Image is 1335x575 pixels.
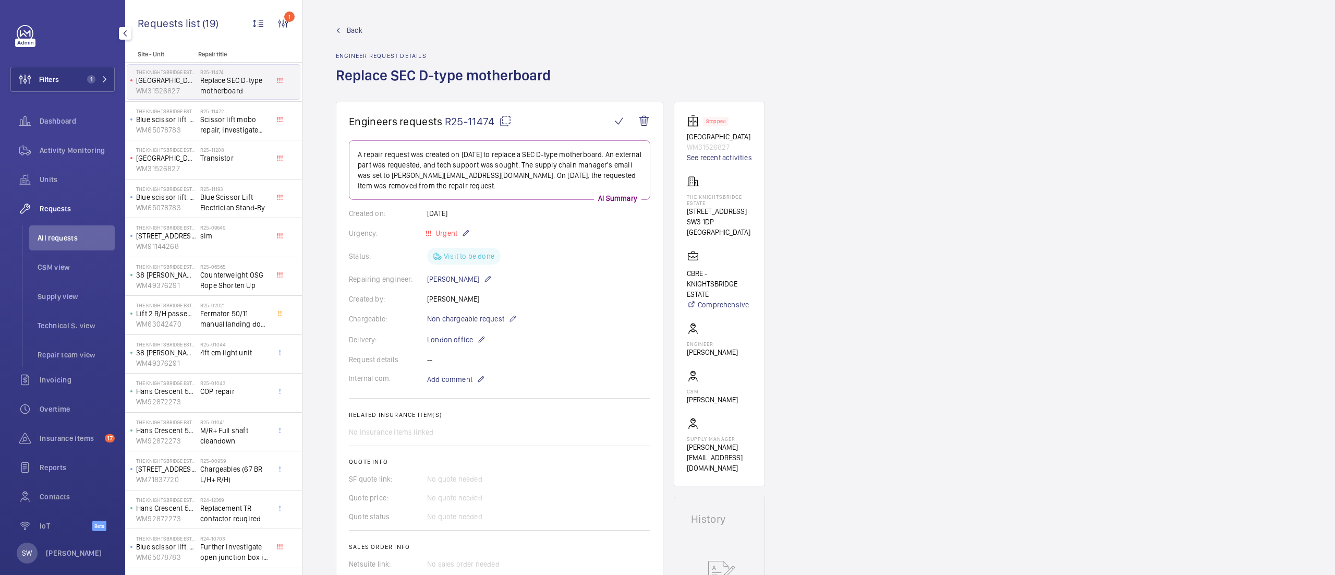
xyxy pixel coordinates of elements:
span: COP repair [200,386,269,397]
p: The Knightsbridge Estate [136,147,196,153]
span: Chargeables (67 BR L/H+ R/H) [200,464,269,485]
p: [STREET_ADDRESS] [687,206,752,217]
span: Fermator 50/11 manual landing door release mechanism [200,308,269,329]
h2: R25-11208 [200,147,269,153]
p: SW [22,548,32,558]
p: WM31526827 [687,142,752,152]
span: Blue Scissor Lift Electrician Stand-By [200,192,269,213]
p: Lift 2 R/H passenger 50 [PERSON_NAME]. [136,308,196,319]
h1: Replace SEC D-type motherboard [336,66,557,102]
span: Engineers requests [349,115,443,128]
h2: R25-11193 [200,186,269,192]
p: [STREET_ADDRESS] [136,231,196,241]
span: Replacement TR contactor reuqired [200,503,269,524]
h2: R25-09649 [200,224,269,231]
p: WM65078783 [136,202,196,213]
p: WM31526827 [136,86,196,96]
p: Hans Crescent 50 back goods lift [136,425,196,436]
span: M/R+ Full shaft cleandown [200,425,269,446]
h2: R25-00959 [200,458,269,464]
p: The Knightsbridge Estate [136,419,196,425]
p: [PERSON_NAME] [46,548,102,558]
span: IoT [40,521,92,531]
span: Back [347,25,362,35]
p: Site - Unit [125,51,194,58]
span: All requests [38,233,115,243]
span: Replace SEC D-type motherboard [200,75,269,96]
p: [PERSON_NAME] [687,394,738,405]
span: 1 [87,75,95,83]
p: The Knightsbridge Estate [136,497,196,503]
span: Activity Monitoring [40,145,115,155]
span: Counterweight OSG Rope Shorten Up [200,270,269,291]
h2: R25-01041 [200,419,269,425]
p: WM71837720 [136,474,196,485]
span: Invoicing [40,375,115,385]
p: WM92872273 [136,513,196,524]
h1: History [691,514,748,524]
span: Technical S. view [38,320,115,331]
span: Scissor lift mobo repair, investigate with set of drawings [200,114,269,135]
h2: R25-11472 [200,108,269,114]
p: [PERSON_NAME][EMAIL_ADDRESS][DOMAIN_NAME] [687,442,752,473]
p: London office [427,333,486,346]
p: Stopped [706,119,726,123]
h2: Quote info [349,458,650,465]
p: WM91144268 [136,241,196,251]
p: The Knightsbridge Estate [136,224,196,231]
p: Engineer [687,341,738,347]
h2: R25-01044 [200,341,269,348]
h2: R25-01043 [200,380,269,386]
p: The Knightsbridge Estate [136,69,196,75]
span: Reports [40,462,115,473]
img: elevator.svg [687,115,703,127]
p: WM65078783 [136,552,196,562]
span: Contacts [40,492,115,502]
span: Supply view [38,291,115,302]
span: Beta [92,521,106,531]
p: The Knightsbridge Estate [136,302,196,308]
p: The Knightsbridge Estate [136,186,196,192]
p: [GEOGRAPHIC_DATA] [136,75,196,86]
p: WM65078783 [136,125,196,135]
span: Units [40,174,115,185]
a: See recent activities [687,152,752,163]
span: 17 [105,434,115,442]
span: Insurance items [40,433,101,444]
span: Requests list [138,17,202,30]
p: The Knightsbridge Estate [136,535,196,542]
p: WM49376291 [136,280,196,291]
span: Dashboard [40,116,115,126]
h2: Sales order info [349,543,650,550]
p: CBRE - KNIGHTSBRIDGE ESTATE [687,268,752,300]
p: The Knightsbridge Estate [687,194,752,206]
p: The Knightsbridge Estate [136,380,196,386]
p: [GEOGRAPHIC_DATA] [687,131,752,142]
p: 38 [PERSON_NAME]. [PERSON_NAME] AL1 [136,270,196,280]
p: [PERSON_NAME] [427,273,492,285]
h2: R25-11474 [200,69,269,75]
p: WM49376291 [136,358,196,368]
span: R25-11474 [445,115,512,128]
span: Urgent [433,229,457,237]
h2: R25-02021 [200,302,269,308]
p: WM31526827 [136,163,196,174]
h2: R24-10703 [200,535,269,542]
p: WM92872273 [136,397,196,407]
p: WM92872273 [136,436,196,446]
span: Add comment [427,374,472,385]
span: Requests [40,203,115,214]
p: [GEOGRAPHIC_DATA] [136,153,196,163]
span: Non chargeable request [427,314,504,324]
span: Transistor [200,153,269,163]
p: Blue scissor lift. service yard 404396 [136,542,196,552]
p: CSM [687,388,738,394]
h2: Engineer request details [336,52,557,59]
h2: R24-12369 [200,497,269,503]
p: Hans Crescent 50 back goods lift [136,503,196,513]
a: Comprehensive [687,300,752,310]
span: Filters [39,74,59,85]
p: The Knightsbridge Estate [136,458,196,464]
span: Further investigate open junction box in pit, suspected damaged wiring, requires pit prop [200,542,269,562]
p: Repair title [198,51,267,58]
